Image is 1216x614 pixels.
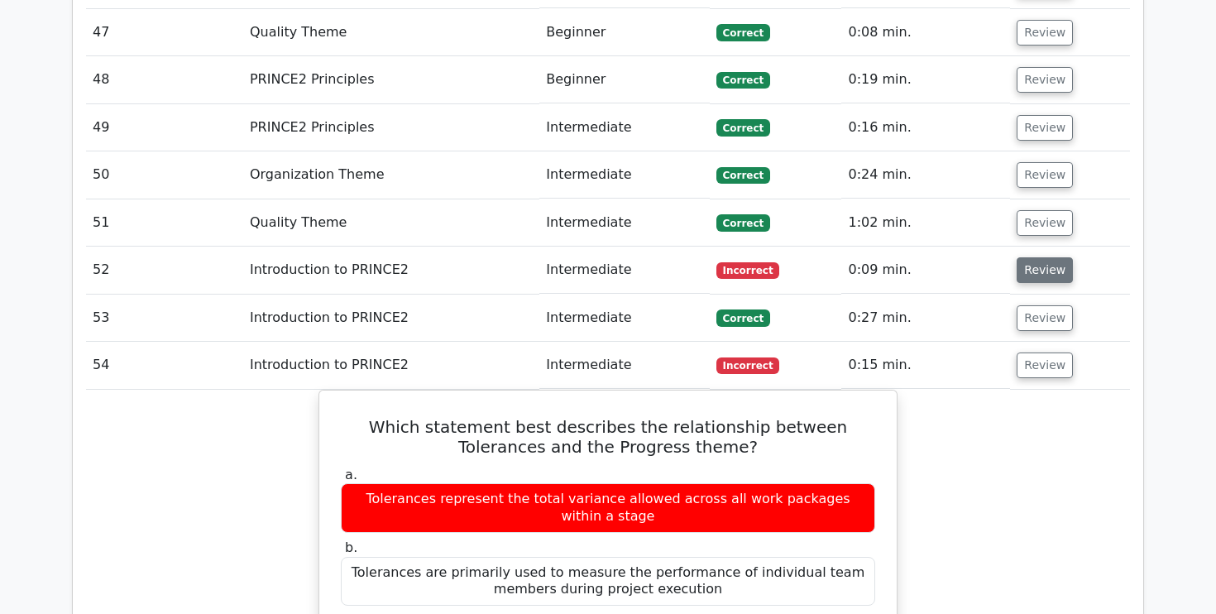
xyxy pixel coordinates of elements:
div: Tolerances represent the total variance allowed across all work packages within a stage [341,483,875,533]
button: Review [1017,353,1073,378]
button: Review [1017,115,1073,141]
span: Correct [716,309,770,326]
td: 52 [86,247,243,294]
span: Correct [716,214,770,231]
td: Beginner [539,9,709,56]
td: 0:19 min. [841,56,1010,103]
span: b. [345,540,357,555]
td: Intermediate [539,104,709,151]
td: 0:24 min. [841,151,1010,199]
td: PRINCE2 Principles [243,56,539,103]
td: 48 [86,56,243,103]
button: Review [1017,162,1073,188]
td: 0:15 min. [841,342,1010,389]
td: 51 [86,199,243,247]
td: Intermediate [539,151,709,199]
td: 0:08 min. [841,9,1010,56]
span: a. [345,467,357,482]
td: Intermediate [539,295,709,342]
span: Correct [716,119,770,136]
button: Review [1017,210,1073,236]
span: Correct [716,24,770,41]
td: 1:02 min. [841,199,1010,247]
td: 0:09 min. [841,247,1010,294]
div: Tolerances are primarily used to measure the performance of individual team members during projec... [341,557,875,607]
td: Intermediate [539,199,709,247]
td: Intermediate [539,247,709,294]
td: 53 [86,295,243,342]
td: 47 [86,9,243,56]
td: Quality Theme [243,199,539,247]
span: Correct [716,72,770,89]
span: Incorrect [716,357,780,374]
td: Organization Theme [243,151,539,199]
td: Intermediate [539,342,709,389]
td: 54 [86,342,243,389]
td: 49 [86,104,243,151]
td: Introduction to PRINCE2 [243,247,539,294]
td: 0:27 min. [841,295,1010,342]
td: Introduction to PRINCE2 [243,342,539,389]
td: PRINCE2 Principles [243,104,539,151]
span: Incorrect [716,262,780,279]
h5: Which statement best describes the relationship between Tolerances and the Progress theme? [339,417,877,457]
button: Review [1017,305,1073,331]
td: Beginner [539,56,709,103]
button: Review [1017,67,1073,93]
td: 50 [86,151,243,199]
button: Review [1017,257,1073,283]
span: Correct [716,167,770,184]
td: Introduction to PRINCE2 [243,295,539,342]
button: Review [1017,20,1073,46]
td: 0:16 min. [841,104,1010,151]
td: Quality Theme [243,9,539,56]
